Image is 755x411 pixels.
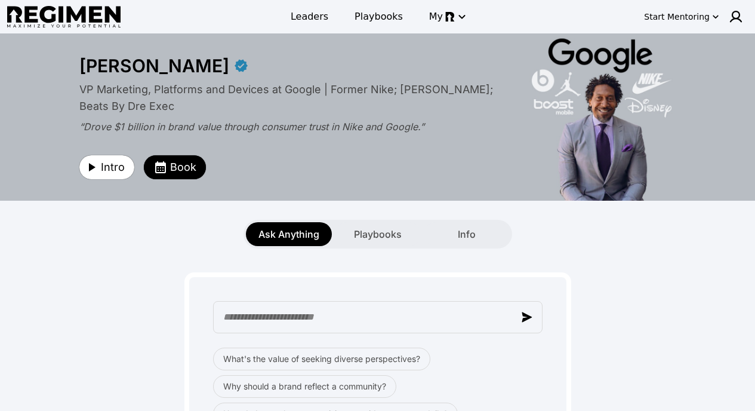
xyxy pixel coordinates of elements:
div: Verified partner - Daryl Butler [234,59,248,73]
button: Intro [79,155,134,179]
span: Playbooks [355,10,403,24]
div: [PERSON_NAME] [79,55,229,76]
img: Regimen logo [7,6,121,28]
button: Info [424,222,510,246]
a: Playbooks [347,6,410,27]
span: Intro [101,159,125,176]
span: Playbooks [354,227,402,241]
div: Start Mentoring [644,11,710,23]
button: Ask Anything [246,222,332,246]
button: Playbooks [335,222,421,246]
div: “Drove $1 billion in brand value through consumer trust in Nike and Google.” [79,119,503,134]
button: Why should a brand reflect a community? [213,375,396,398]
span: Info [458,227,476,241]
button: Book [144,155,206,179]
button: My [422,6,472,27]
button: What's the value of seeking diverse perspectives? [213,348,430,370]
div: VP Marketing, Platforms and Devices at Google | Former Nike; [PERSON_NAME]; Beats By Dre Exec [79,81,503,115]
button: Start Mentoring [642,7,722,26]
span: Book [170,159,196,176]
img: send message [522,312,532,323]
img: user icon [729,10,743,24]
span: Leaders [291,10,328,24]
span: Ask Anything [258,227,319,241]
a: Leaders [283,6,335,27]
span: My [429,10,443,24]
